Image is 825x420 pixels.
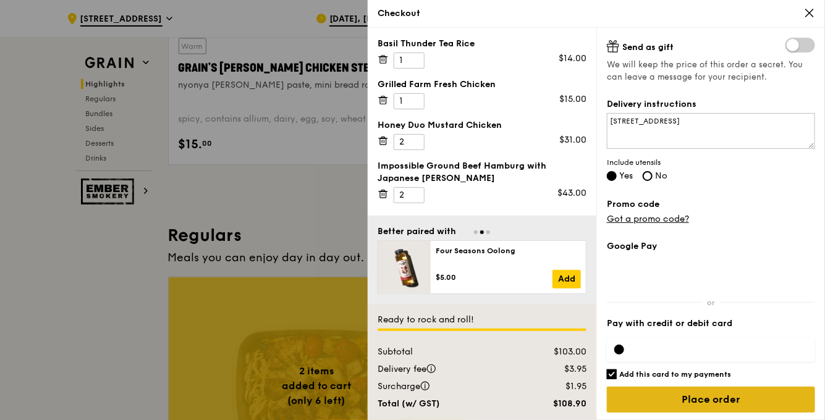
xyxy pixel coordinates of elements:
span: No [655,170,667,181]
iframe: Secure payment button frame [607,260,815,287]
input: Place order [607,387,815,413]
div: Grilled Farm Fresh Chicken [378,78,586,91]
span: Send as gift [622,42,674,52]
input: Add this card to my payments [607,369,617,379]
div: $5.00 [436,272,552,282]
div: Impossible Ground Beef Hamburg with Japanese [PERSON_NAME] [378,160,586,185]
h6: Add this card to my payments [619,369,731,379]
iframe: Secure card payment input frame [634,345,808,355]
span: Include utensils [607,157,815,167]
div: $108.90 [519,398,594,410]
span: Go to slide 3 [486,230,490,234]
div: Four Seasons Oolong [436,246,581,256]
a: Got a promo code? [607,214,689,224]
input: No [643,171,653,181]
label: Google Pay [607,240,815,253]
div: $15.00 [559,93,586,106]
div: $31.00 [559,134,586,146]
div: $43.00 [557,187,586,199]
div: Better paired with [378,225,456,238]
input: Yes [607,171,617,181]
div: Checkout [378,7,815,20]
label: Promo code [607,198,815,211]
div: Ready to rock and roll! [378,314,586,326]
div: $1.95 [519,380,594,393]
div: Total (w/ GST) [370,398,519,410]
div: $103.00 [519,346,594,358]
div: Surcharge [370,380,519,393]
div: Subtotal [370,346,519,358]
span: Go to slide 1 [474,230,478,234]
a: Add [552,270,581,288]
span: Go to slide 2 [480,230,484,234]
div: $3.95 [519,363,594,376]
label: Pay with credit or debit card [607,317,815,330]
label: Delivery instructions [607,98,815,111]
span: We will keep the price of this order a secret. You can leave a message for your recipient. [607,59,815,83]
div: Honey Duo Mustard Chicken [378,119,586,132]
div: $14.00 [559,52,586,65]
div: Delivery fee [370,363,519,376]
div: Basil Thunder Tea Rice [378,38,586,50]
span: Yes [619,170,633,181]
